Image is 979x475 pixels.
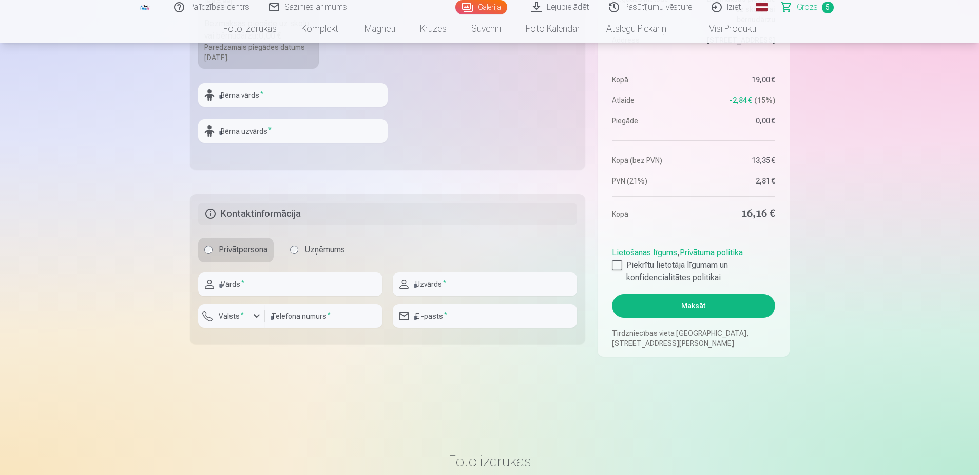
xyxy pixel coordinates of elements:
dt: Atlaide [612,95,688,105]
img: /fa1 [140,4,151,10]
dt: Piegāde [612,116,688,126]
dt: PVN (21%) [612,176,688,186]
h5: Kontaktinformācija [198,203,578,225]
a: Visi produkti [680,14,769,43]
a: Privātuma politika [680,248,743,258]
input: Uzņēmums [290,246,298,254]
dd: 19,00 € [699,75,775,85]
span: -2,84 € [730,95,752,105]
label: Valsts [215,311,248,321]
a: Atslēgu piekariņi [594,14,680,43]
a: Suvenīri [459,14,513,43]
dt: Kopā [612,207,688,222]
h3: Foto izdrukas [198,452,781,470]
span: 5 [822,2,834,13]
a: Komplekti [289,14,352,43]
input: Privātpersona [204,246,213,254]
dd: 16,16 € [699,207,775,222]
span: Grozs [797,1,818,13]
a: Magnēti [352,14,408,43]
a: Lietošanas līgums [612,248,677,258]
p: Tirdzniecības vieta [GEOGRAPHIC_DATA], [STREET_ADDRESS][PERSON_NAME] [612,328,775,349]
dd: 2,81 € [699,176,775,186]
button: Maksāt [612,294,775,318]
label: Privātpersona [198,238,274,262]
span: 15 % [754,95,775,105]
div: Paredzamais piegādes datums [DATE]. [204,42,313,63]
dd: 0,00 € [699,116,775,126]
label: Uzņēmums [284,238,351,262]
dt: Kopā [612,75,688,85]
dd: 13,35 € [699,155,775,166]
div: , [612,243,775,284]
button: Valsts* [198,304,265,328]
a: Foto izdrukas [211,14,289,43]
a: Foto kalendāri [513,14,594,43]
dt: Kopā (bez PVN) [612,155,688,166]
label: Piekrītu lietotāja līgumam un konfidencialitātes politikai [612,259,775,284]
a: Krūzes [408,14,459,43]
